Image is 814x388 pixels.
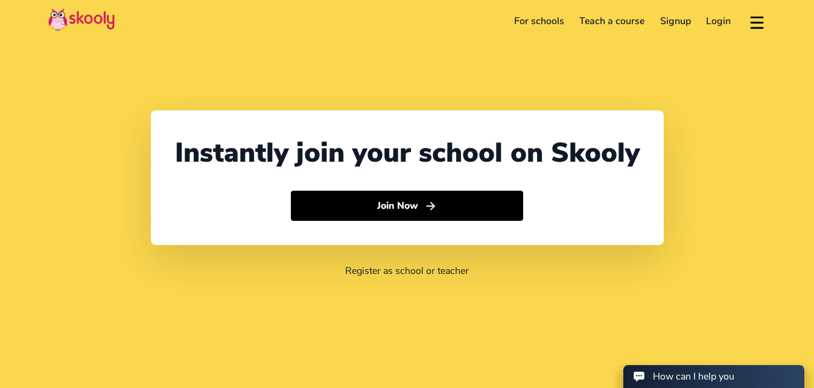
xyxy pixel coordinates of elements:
img: Skooly [48,8,115,31]
a: Teach a course [571,11,652,31]
ion-icon: arrow forward outline [424,200,437,212]
a: Login [699,11,739,31]
div: Instantly join your school on Skooly [175,135,640,171]
button: Join Nowarrow forward outline [291,191,523,221]
a: Signup [652,11,699,31]
a: For schools [506,11,572,31]
button: menu outline [748,11,766,31]
a: Register as school or teacher [345,264,469,278]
